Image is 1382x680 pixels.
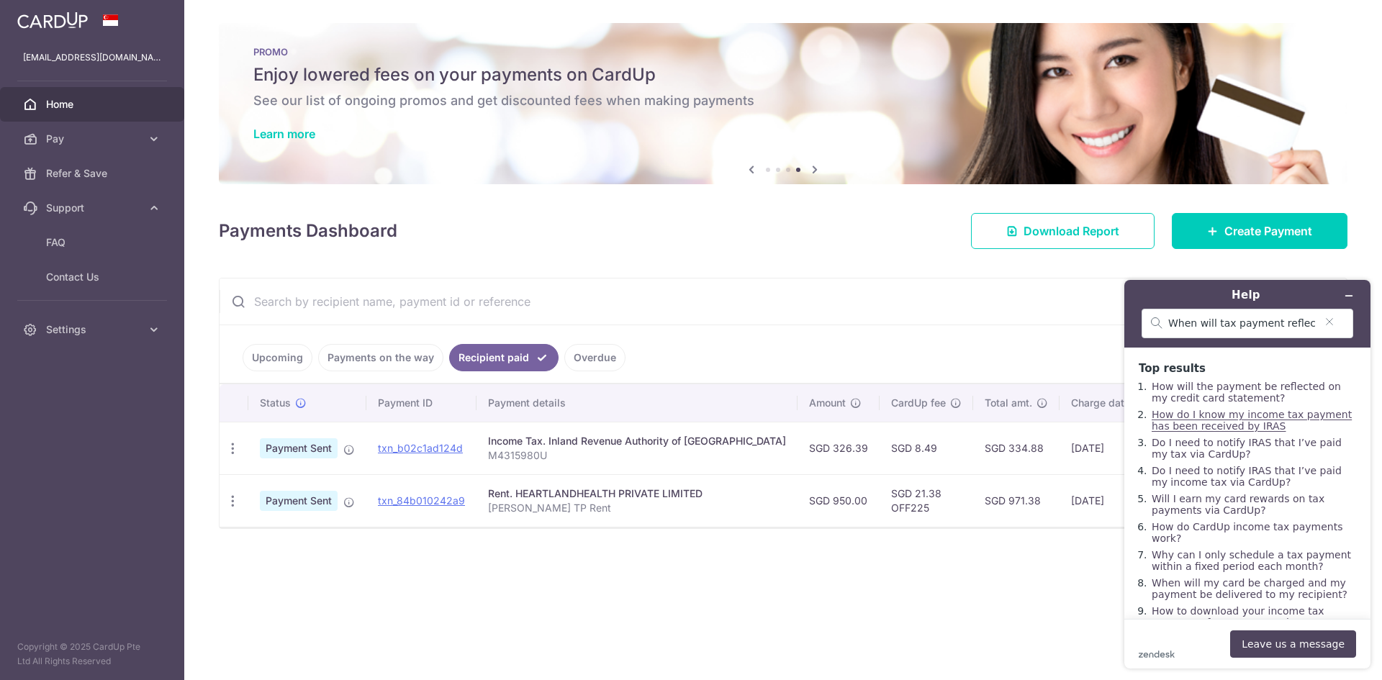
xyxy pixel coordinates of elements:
input: Search by recipient name, payment id or reference [220,278,1312,325]
span: Pay [46,132,141,146]
a: txn_84b010242a9 [378,494,465,507]
td: SGD 21.38 OFF225 [880,474,973,527]
span: Payment Sent [260,491,338,511]
td: [DATE] [1060,422,1157,474]
a: txn_b02c1ad124d [378,442,463,454]
span: Support [46,201,141,215]
span: Status [260,396,291,410]
span: Contact Us [46,270,141,284]
th: Payment details [477,384,798,422]
h5: Enjoy lowered fees on your payments on CardUp [253,63,1313,86]
a: Upcoming [243,344,312,371]
span: Charge date [1071,396,1130,410]
p: PROMO [253,46,1313,58]
td: SGD 8.49 [880,422,973,474]
img: CardUp [17,12,88,29]
span: Home [46,97,141,112]
h6: See our list of ongoing promos and get discounted fees when making payments [253,92,1313,109]
span: Settings [46,322,141,337]
span: FAQ [46,235,141,250]
td: SGD 971.38 [973,474,1060,527]
td: SGD 326.39 [798,422,880,474]
span: Amount [809,396,846,410]
p: [PERSON_NAME] TP Rent [488,501,786,515]
a: Overdue [564,344,625,371]
a: Download Report [971,213,1155,249]
img: Latest Promos banner [219,23,1347,184]
a: Recipient paid [449,344,559,371]
span: Refer & Save [46,166,141,181]
iframe: Find more information here [1113,268,1382,680]
td: SGD 950.00 [798,474,880,527]
a: Payments on the way [318,344,443,371]
span: Payment Sent [260,438,338,458]
span: Create Payment [1224,222,1312,240]
h4: Payments Dashboard [219,218,397,244]
th: Payment ID [366,384,477,422]
div: Rent. HEARTLANDHEALTH PRIVATE LIMITED [488,486,786,501]
p: M4315980U [488,448,786,463]
div: Income Tax. Inland Revenue Authority of [GEOGRAPHIC_DATA] [488,434,786,448]
a: Create Payment [1172,213,1347,249]
span: Help [32,10,62,23]
a: Learn more [253,127,315,141]
p: [EMAIL_ADDRESS][DOMAIN_NAME] [23,50,161,65]
td: SGD 334.88 [973,422,1060,474]
td: [DATE] [1060,474,1157,527]
span: CardUp fee [891,396,946,410]
span: Download Report [1024,222,1119,240]
span: Total amt. [985,396,1032,410]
